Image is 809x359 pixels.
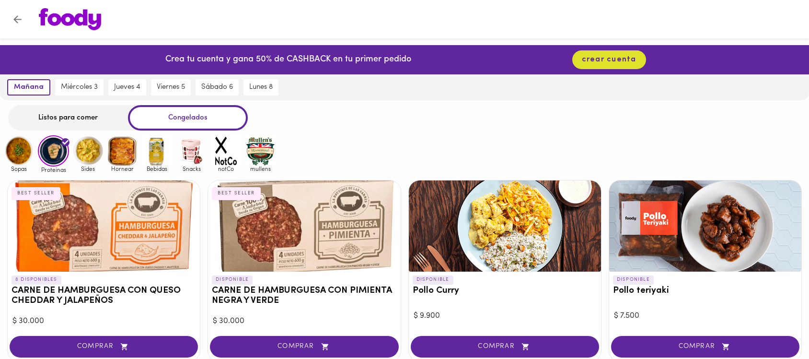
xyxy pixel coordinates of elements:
[210,135,242,167] img: notCo
[201,83,233,92] span: sábado 6
[10,336,198,358] button: COMPRAR
[157,83,185,92] span: viernes 5
[151,79,191,96] button: viernes 5
[128,105,248,131] div: Congelados
[611,336,799,358] button: COMPRAR
[196,79,239,96] button: sábado 6
[39,8,101,30] img: logo.png
[414,311,596,322] div: $ 9.900
[582,55,636,64] span: crear cuenta
[413,286,597,296] h3: Pollo Curry
[107,135,138,167] img: Hornear
[72,135,104,167] img: Sides
[7,79,50,96] button: mañana
[208,180,400,272] div: CARNE DE HAMBURGUESA CON PIMIENTA NEGRA Y VERDE
[3,135,35,167] img: Sopas
[243,79,278,96] button: lunes 8
[609,180,801,272] div: Pollo teriyaki
[114,83,140,92] span: jueves 4
[165,54,411,66] p: Crea tu cuenta y gana 50% de CASHBACK en tu primer pedido
[222,343,386,351] span: COMPRAR
[623,343,787,351] span: COMPRAR
[107,166,138,172] span: Hornear
[55,79,104,96] button: miércoles 3
[176,166,207,172] span: Snacks
[614,311,797,322] div: $ 7.500
[409,180,601,272] div: Pollo Curry
[12,187,60,200] div: BEST SELLER
[572,50,646,69] button: crear cuenta
[8,180,200,272] div: CARNE DE HAMBURGUESA CON QUESO CHEDDAR Y JALAPEÑOS
[212,187,261,200] div: BEST SELLER
[141,135,173,167] img: Bebidas
[210,166,242,172] span: notCo
[38,135,69,167] img: Proteinas
[22,343,186,351] span: COMPRAR
[8,105,128,131] div: Listos para comer
[176,135,207,167] img: Snacks
[12,275,61,284] p: 8 DISPONIBLES
[423,343,587,351] span: COMPRAR
[613,286,797,296] h3: Pollo teriyaki
[245,166,276,172] span: mullens
[3,166,35,172] span: Sopas
[72,166,104,172] span: Sides
[212,275,253,284] p: DISPONIBLE
[613,275,654,284] p: DISPONIBLE
[245,135,276,167] img: mullens
[12,286,196,306] h3: CARNE DE HAMBURGUESA CON QUESO CHEDDAR Y JALAPEÑOS
[210,336,398,358] button: COMPRAR
[12,316,195,327] div: $ 30.000
[413,275,453,284] p: DISPONIBLE
[108,79,146,96] button: jueves 4
[61,83,98,92] span: miércoles 3
[411,336,599,358] button: COMPRAR
[38,167,69,173] span: Proteinas
[14,83,44,92] span: mañana
[212,286,396,306] h3: CARNE DE HAMBURGUESA CON PIMIENTA NEGRA Y VERDE
[249,83,273,92] span: lunes 8
[141,166,173,172] span: Bebidas
[6,8,29,31] button: Volver
[213,316,395,327] div: $ 30.000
